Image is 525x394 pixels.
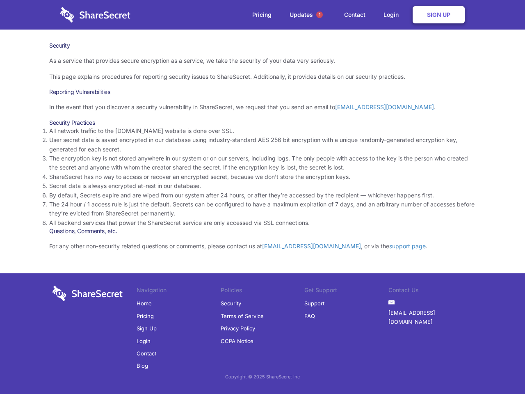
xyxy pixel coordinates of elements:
[221,322,255,334] a: Privacy Policy
[137,322,157,334] a: Sign Up
[304,297,324,309] a: Support
[60,7,130,23] img: logo-wordmark-white-trans-d4663122ce5f474addd5e946df7df03e33cb6a1c49d2221995e7729f52c070b2.svg
[137,360,148,372] a: Blog
[49,181,476,190] li: Secret data is always encrypted at-rest in our database.
[49,242,476,251] p: For any other non-security related questions or comments, please contact us at , or via the .
[52,286,123,301] img: logo-wordmark-white-trans-d4663122ce5f474addd5e946df7df03e33cb6a1c49d2221995e7729f52c070b2.svg
[304,310,315,322] a: FAQ
[49,88,476,96] h3: Reporting Vulnerabilities
[49,126,476,135] li: All network traffic to the [DOMAIN_NAME] website is done over SSL.
[388,307,472,328] a: [EMAIL_ADDRESS][DOMAIN_NAME]
[49,56,476,65] p: As a service that provides secure encryption as a service, we take the security of your data very...
[413,6,465,23] a: Sign Up
[137,297,152,309] a: Home
[335,103,434,110] a: [EMAIL_ADDRESS][DOMAIN_NAME]
[49,103,476,112] p: In the event that you discover a security vulnerability in ShareSecret, we request that you send ...
[49,200,476,218] li: The 24 hour / 1 access rule is just the default. Secrets can be configured to have a maximum expi...
[49,72,476,81] p: This page explains procedures for reporting security issues to ShareSecret. Additionally, it prov...
[49,218,476,227] li: All backend services that power the ShareSecret service are only accessed via SSL connections.
[221,335,253,347] a: CCPA Notice
[137,335,151,347] a: Login
[221,310,264,322] a: Terms of Service
[49,191,476,200] li: By default, Secrets expire and are wiped from our system after 24 hours, or after they’re accesse...
[49,227,476,235] h3: Questions, Comments, etc.
[244,2,280,27] a: Pricing
[388,286,472,297] li: Contact Us
[375,2,411,27] a: Login
[49,135,476,154] li: User secret data is saved encrypted in our database using industry-standard AES 256 bit encryptio...
[49,42,476,49] h1: Security
[221,297,241,309] a: Security
[304,286,388,297] li: Get Support
[137,286,221,297] li: Navigation
[49,172,476,181] li: ShareSecret has no way to access or recover an encrypted secret, because we don’t store the encry...
[262,243,361,250] a: [EMAIL_ADDRESS][DOMAIN_NAME]
[336,2,374,27] a: Contact
[137,347,156,360] a: Contact
[316,11,323,18] span: 1
[49,119,476,126] h3: Security Practices
[221,286,305,297] li: Policies
[49,154,476,172] li: The encryption key is not stored anywhere in our system or on our servers, including logs. The on...
[137,310,154,322] a: Pricing
[389,243,426,250] a: support page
